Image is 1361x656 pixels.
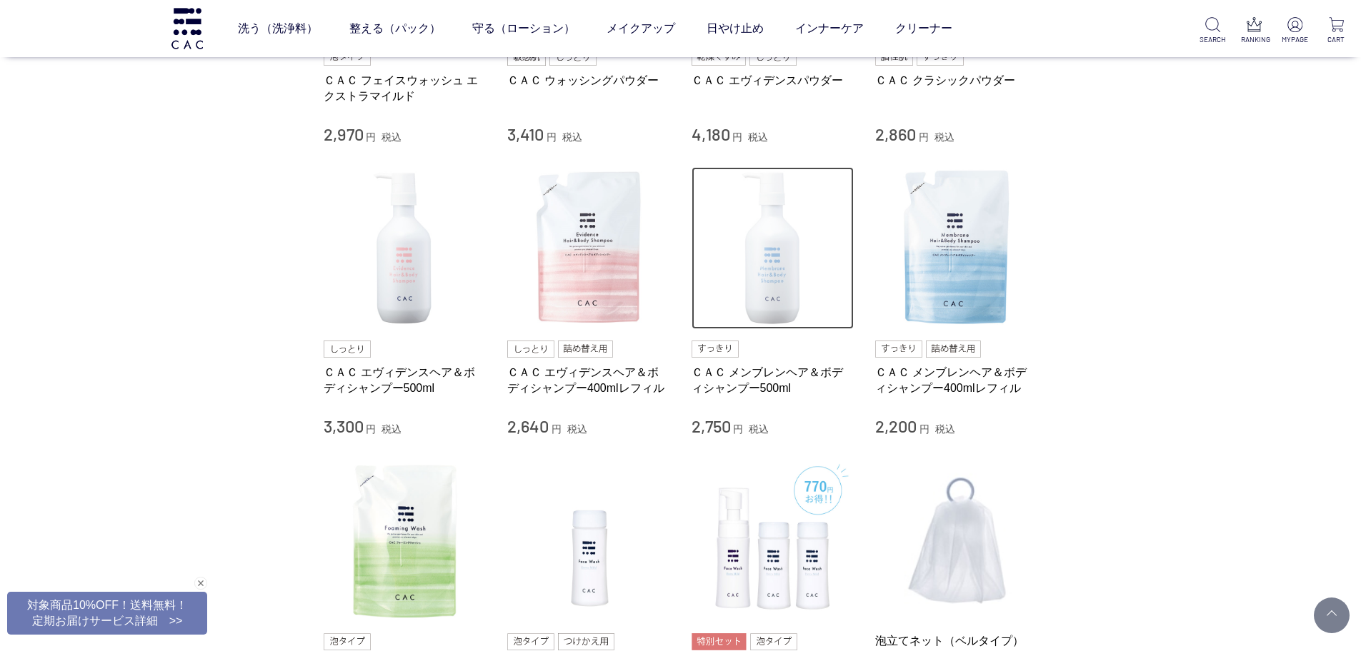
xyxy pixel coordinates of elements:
[875,459,1038,622] img: 泡立てネット（ベルタイプ）
[707,9,764,49] a: 日やけ止め
[324,340,371,358] img: しっとり
[349,9,441,49] a: 整える（パック）
[750,633,797,650] img: 泡タイプ
[238,9,318,49] a: 洗う（洗浄料）
[692,415,731,436] span: 2,750
[875,633,1038,648] a: 泡立てネット（ベルタイプ）
[749,423,769,435] span: 税込
[692,633,747,650] img: 特別セット
[562,131,582,143] span: 税込
[507,123,544,144] span: 3,410
[1282,17,1308,45] a: MYPAGE
[507,73,670,88] a: ＣＡＣ ウォッシングパウダー
[692,73,854,88] a: ＣＡＣ エヴィデンスパウダー
[507,340,554,358] img: しっとり
[875,340,922,358] img: すっきり
[875,415,917,436] span: 2,200
[324,415,364,436] span: 3,300
[875,123,916,144] span: 2,860
[795,9,864,49] a: インナーケア
[733,423,743,435] span: 円
[558,340,613,358] img: 詰め替え用
[507,167,670,330] img: ＣＡＣ エヴィデンスヘア＆ボディシャンプー400mlレフィル
[1200,34,1226,45] p: SEARCH
[324,459,487,622] img: ＣＡＣ フォーミングウォッシュ400mlレフィル
[919,423,929,435] span: 円
[935,423,955,435] span: 税込
[507,459,670,622] img: ＣＡＣ フェイスウォッシュ エクストラマイルド（レフィル）
[169,8,205,49] img: logo
[558,633,614,650] img: つけかえ用
[875,365,1038,395] a: ＣＡＣ メンブレンヘア＆ボディシャンプー400mlレフィル
[324,633,371,650] img: 泡タイプ
[1323,17,1350,45] a: CART
[507,415,549,436] span: 2,640
[1241,34,1267,45] p: RANKING
[1282,34,1308,45] p: MYPAGE
[692,340,739,358] img: すっきり
[607,9,675,49] a: メイクアップ
[692,459,854,622] img: ＣＡＣフェイスウォッシュＥＭ（１個）+レフィル（２個）
[507,365,670,395] a: ＣＡＣ エヴィデンスヘア＆ボディシャンプー400mlレフィル
[382,131,402,143] span: 税込
[567,423,587,435] span: 税込
[1241,17,1267,45] a: RANKING
[895,9,952,49] a: クリーナー
[324,73,487,104] a: ＣＡＣ フェイスウォッシュ エクストラマイルド
[692,123,730,144] span: 4,180
[1323,34,1350,45] p: CART
[692,167,854,330] img: ＣＡＣ メンブレンヘア＆ボディシャンプー500ml
[507,633,554,650] img: 泡タイプ
[732,131,742,143] span: 円
[324,167,487,330] img: ＣＡＣ エヴィデンスヘア＆ボディシャンプー500ml
[547,131,557,143] span: 円
[552,423,562,435] span: 円
[875,73,1038,88] a: ＣＡＣ クラシックパウダー
[382,423,402,435] span: 税込
[934,131,954,143] span: 税込
[324,123,364,144] span: 2,970
[366,131,376,143] span: 円
[324,365,487,395] a: ＣＡＣ エヴィデンスヘア＆ボディシャンプー500ml
[1200,17,1226,45] a: SEARCH
[692,365,854,395] a: ＣＡＣ メンブレンヘア＆ボディシャンプー500ml
[366,423,376,435] span: 円
[919,131,929,143] span: 円
[875,167,1038,330] img: ＣＡＣ メンブレンヘア＆ボディシャンプー400mlレフィル
[472,9,575,49] a: 守る（ローション）
[748,131,768,143] span: 税込
[926,340,981,358] img: 詰め替え用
